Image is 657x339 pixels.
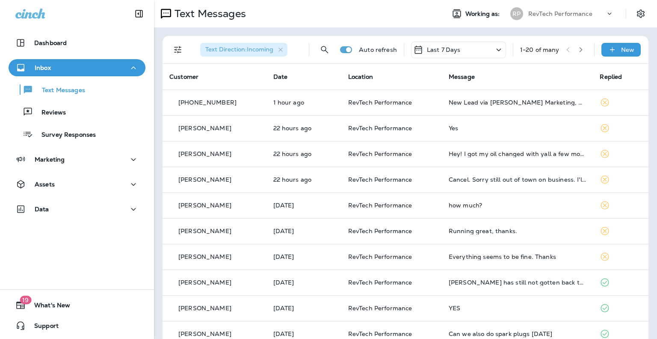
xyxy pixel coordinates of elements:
[178,228,231,234] p: [PERSON_NAME]
[35,156,65,163] p: Marketing
[273,202,334,209] p: Sep 13, 2025 11:48 AM
[9,176,145,193] button: Assets
[35,64,51,71] p: Inbox
[178,125,231,132] p: [PERSON_NAME]
[33,131,96,139] p: Survey Responses
[178,253,231,260] p: [PERSON_NAME]
[621,46,634,53] p: New
[449,305,586,312] div: YES
[9,34,145,51] button: Dashboard
[178,305,231,312] p: [PERSON_NAME]
[9,317,145,334] button: Support
[178,202,231,209] p: [PERSON_NAME]
[600,73,622,81] span: Replied
[449,150,586,157] div: Hey! I got my oil changed with yall a few months ago
[273,253,334,260] p: Sep 12, 2025 09:17 AM
[273,150,334,157] p: Sep 14, 2025 11:44 AM
[348,73,373,81] span: Location
[510,7,523,20] div: RP
[348,227,412,235] span: RevTech Performance
[273,176,334,183] p: Sep 14, 2025 11:18 AM
[348,304,412,312] span: RevTech Performance
[465,10,502,18] span: Working as:
[449,176,586,183] div: Cancel. Sorry still out of town on business. I'll call to reschedule when I'm back in town.
[348,99,412,106] span: RevTech Performance
[26,322,59,333] span: Support
[178,279,231,286] p: [PERSON_NAME]
[449,73,475,81] span: Message
[348,124,412,132] span: RevTech Performance
[273,99,334,106] p: Sep 15, 2025 08:17 AM
[449,279,586,286] div: Antonio has still not gotten back to me on the transmission synchronizer repair.
[316,41,333,58] button: Search Messages
[9,151,145,168] button: Marketing
[205,45,273,53] span: Text Direction : Incoming
[449,125,586,132] div: Yes
[26,302,70,312] span: What's New
[20,296,31,304] span: 19
[348,176,412,183] span: RevTech Performance
[449,330,586,337] div: Can we also do spark plugs tomorrow
[449,253,586,260] div: Everything seems to be fine. Thanks
[33,109,66,117] p: Reviews
[9,125,145,143] button: Survey Responses
[35,206,49,213] p: Data
[127,5,151,22] button: Collapse Sidebar
[348,201,412,209] span: RevTech Performance
[273,125,334,132] p: Sep 14, 2025 11:44 AM
[359,46,397,53] p: Auto refresh
[169,73,198,81] span: Customer
[348,253,412,261] span: RevTech Performance
[427,46,461,53] p: Last 7 Days
[449,99,586,106] div: New Lead via Merrick Marketing, Customer Name: Steve Schmidt, Contact info: 7038631145, Job Info:...
[35,181,55,188] p: Assets
[273,279,334,286] p: Sep 11, 2025 11:28 AM
[178,330,231,337] p: [PERSON_NAME]
[9,103,145,121] button: Reviews
[520,46,559,53] div: 1 - 20 of many
[171,7,246,20] p: Text Messages
[273,330,334,337] p: Sep 10, 2025 05:00 PM
[178,99,237,106] p: [PHONE_NUMBER]
[34,39,67,46] p: Dashboard
[528,10,592,17] p: RevTech Performance
[9,201,145,218] button: Data
[449,228,586,234] div: Running great, thanks.
[273,228,334,234] p: Sep 13, 2025 11:48 AM
[169,41,186,58] button: Filters
[9,59,145,76] button: Inbox
[633,6,648,21] button: Settings
[348,279,412,286] span: RevTech Performance
[9,297,145,314] button: 19What's New
[273,73,288,81] span: Date
[273,305,334,312] p: Sep 10, 2025 08:08 PM
[178,176,231,183] p: [PERSON_NAME]
[9,81,145,99] button: Text Messages
[200,43,287,57] div: Text Direction:Incoming
[348,330,412,338] span: RevTech Performance
[178,150,231,157] p: [PERSON_NAME]
[449,202,586,209] div: how much?
[348,150,412,158] span: RevTech Performance
[33,87,85,95] p: Text Messages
